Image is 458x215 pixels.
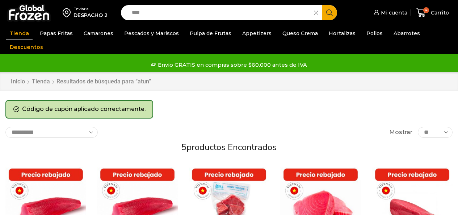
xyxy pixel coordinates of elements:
select: Pedido de la tienda [5,127,98,138]
div: Enviar a [73,7,108,12]
a: Tienda [31,78,50,86]
a: Papas Fritas [36,26,76,40]
a: Tienda [6,26,33,40]
span: 5 [181,141,186,153]
span: Mostrar [389,128,412,137]
button: Search button [322,5,337,20]
a: Mi cuenta [372,5,407,20]
span: productos encontrados [186,141,277,153]
a: Pollos [363,26,386,40]
a: Hortalizas [325,26,359,40]
a: Pescados y Mariscos [121,26,182,40]
a: Inicio [10,78,25,86]
img: address-field-icon.svg [63,7,73,19]
a: Abarrotes [390,26,424,40]
span: Carrito [429,9,449,16]
div: Código de cupón aplicado correctamente. [5,100,153,119]
span: 4 [423,7,429,13]
a: Queso Crema [279,26,322,40]
a: Descuentos [6,40,47,54]
span: Mi cuenta [379,9,407,16]
h1: Resultados de búsqueda para “atun” [56,78,151,85]
a: Camarones [80,26,117,40]
a: Appetizers [239,26,275,40]
nav: Breadcrumb [10,78,151,86]
div: DESPACHO 2 [73,12,108,19]
a: Pulpa de Frutas [186,26,235,40]
a: 4 Carrito [415,4,451,21]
